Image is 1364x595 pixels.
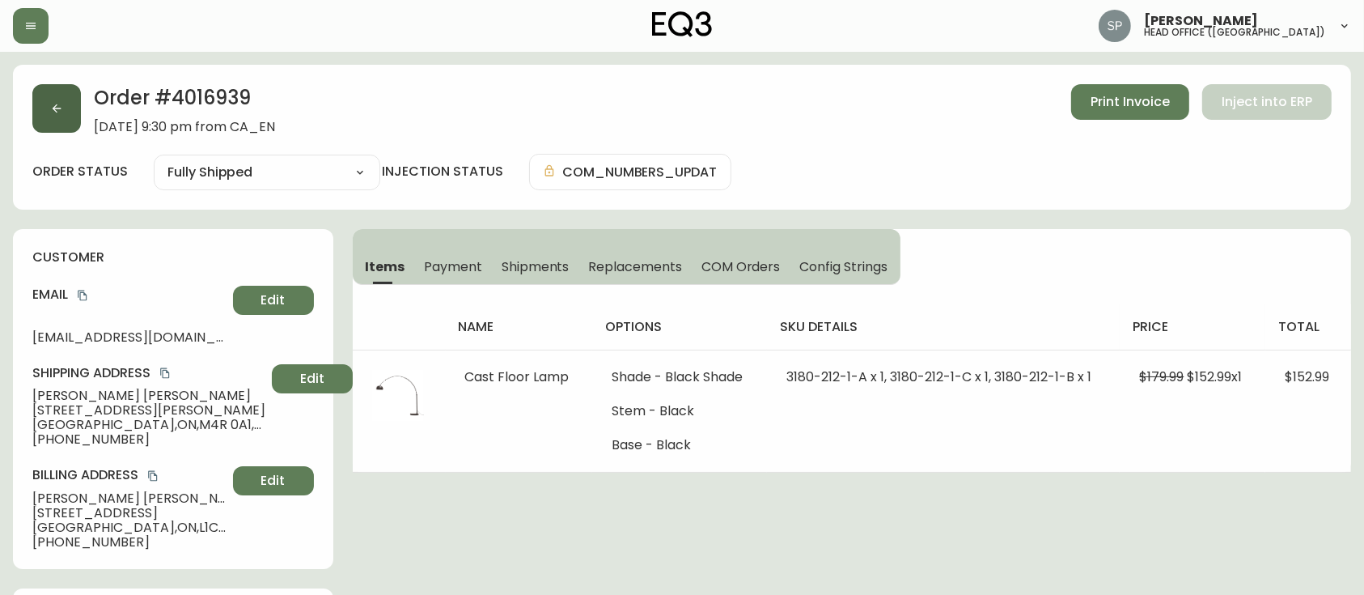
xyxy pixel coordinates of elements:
[1099,10,1131,42] img: 0cb179e7bf3690758a1aaa5f0aafa0b4
[32,491,227,506] span: [PERSON_NAME] [PERSON_NAME]
[1144,15,1258,28] span: [PERSON_NAME]
[233,286,314,315] button: Edit
[32,418,265,432] span: [GEOGRAPHIC_DATA] , ON , M4R 0A1 , CA
[272,364,353,393] button: Edit
[32,286,227,304] h4: Email
[32,535,227,550] span: [PHONE_NUMBER]
[32,364,265,382] h4: Shipping Address
[32,403,265,418] span: [STREET_ADDRESS][PERSON_NAME]
[1071,84,1189,120] button: Print Invoice
[94,120,275,134] span: [DATE] 9:30 pm from CA_EN
[605,318,754,336] h4: options
[233,466,314,495] button: Edit
[74,287,91,304] button: copy
[1133,318,1252,336] h4: price
[32,330,227,345] span: [EMAIL_ADDRESS][DOMAIN_NAME]
[1144,28,1325,37] h5: head office ([GEOGRAPHIC_DATA])
[157,365,173,381] button: copy
[382,163,503,181] h4: injection status
[32,466,227,484] h4: Billing Address
[701,258,781,275] span: COM Orders
[366,258,405,275] span: Items
[32,432,265,447] span: [PHONE_NUMBER]
[588,258,681,275] span: Replacements
[799,258,887,275] span: Config Strings
[261,291,286,309] span: Edit
[145,468,161,484] button: copy
[780,318,1107,336] h4: sku details
[32,163,128,181] label: order status
[32,249,314,266] h4: customer
[786,368,1091,386] span: 3180-212-1-A x 1, 3180-212-1-C x 1, 3180-212-1-B x 1
[32,389,265,403] span: [PERSON_NAME] [PERSON_NAME]
[32,521,227,535] span: [GEOGRAPHIC_DATA] , ON , L1C 4T7 , CA
[32,506,227,521] span: [STREET_ADDRESS]
[1139,368,1184,386] span: $179.99
[94,84,275,120] h2: Order # 4016939
[1091,93,1170,111] span: Print Invoice
[459,318,580,336] h4: name
[652,11,712,37] img: logo
[612,404,748,419] li: Stem - Black
[502,258,570,275] span: Shipments
[465,368,570,386] span: Cast Floor Lamp
[261,472,286,490] span: Edit
[1278,318,1338,336] h4: total
[1285,368,1329,386] span: $152.99
[612,438,748,453] li: Base - Black
[372,370,424,422] img: 77ff772b-303e-44be-a11c-37047ce3cb87.jpg
[612,370,748,385] li: Shade - Black Shade
[300,370,324,388] span: Edit
[424,258,482,275] span: Payment
[1187,368,1242,386] span: $152.99 x 1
